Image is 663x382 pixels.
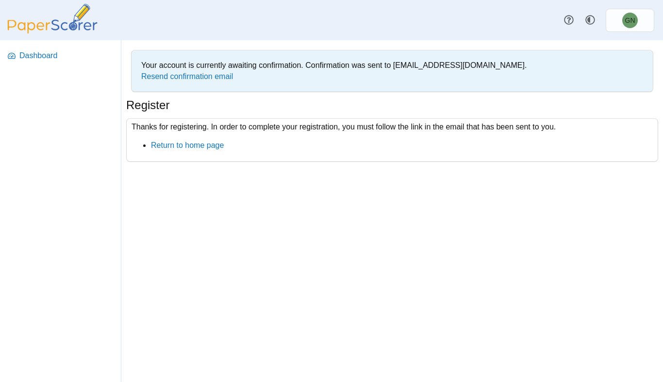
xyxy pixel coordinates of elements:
span: Gemini Nguyen [622,13,638,28]
a: Gemini Nguyen [606,9,654,32]
div: Your account is currently awaiting confirmation. Confirmation was sent to [EMAIL_ADDRESS][DOMAIN_... [136,55,648,87]
div: Thanks for registering. In order to complete your registration, you must follow the link in the e... [126,118,658,162]
a: Dashboard [4,44,118,67]
h1: Register [126,97,169,113]
a: Return to home page [151,141,224,149]
a: Resend confirmation email [141,72,233,80]
a: PaperScorer [4,27,101,35]
img: PaperScorer [4,4,101,33]
span: Gemini Nguyen [625,17,635,24]
span: Dashboard [19,50,114,61]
